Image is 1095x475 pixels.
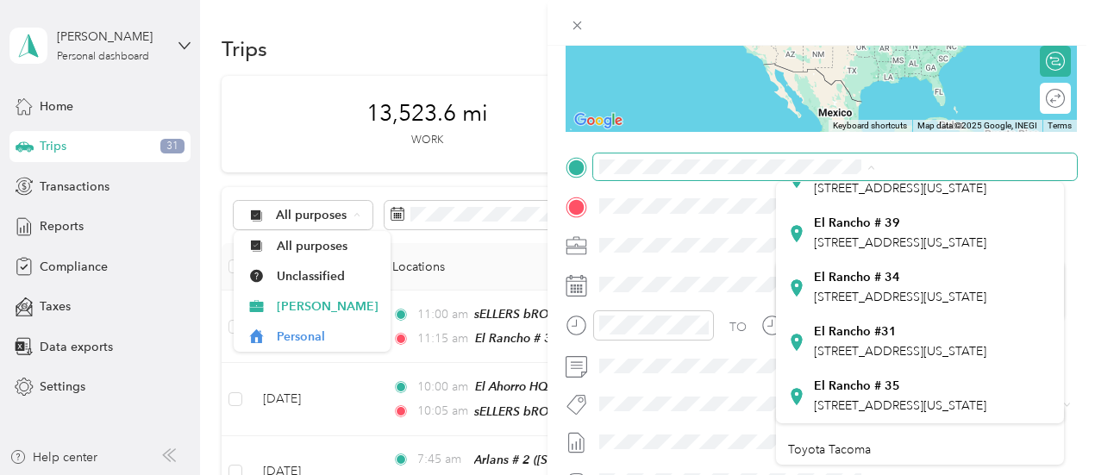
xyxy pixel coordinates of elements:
[814,216,900,231] strong: El Rancho # 39
[917,121,1037,130] span: Map data ©2025 Google, INEGI
[998,378,1095,475] iframe: Everlance-gr Chat Button Frame
[814,235,986,250] span: [STREET_ADDRESS][US_STATE]
[814,398,986,413] span: [STREET_ADDRESS][US_STATE]
[814,181,986,196] span: [STREET_ADDRESS][US_STATE]
[277,237,379,255] span: All purposes
[570,109,627,132] img: Google
[814,324,897,340] strong: El Rancho #31
[729,318,747,336] div: TO
[277,297,379,316] span: [PERSON_NAME]
[814,290,986,304] span: [STREET_ADDRESS][US_STATE]
[814,344,986,359] span: [STREET_ADDRESS][US_STATE]
[788,442,871,457] span: Toyota Tacoma
[814,378,900,394] strong: El Rancho # 35
[570,109,627,132] a: Open this area in Google Maps (opens a new window)
[833,120,907,132] button: Keyboard shortcuts
[277,328,379,346] span: Personal
[277,267,379,285] span: Unclassified
[814,270,900,285] strong: El Rancho # 34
